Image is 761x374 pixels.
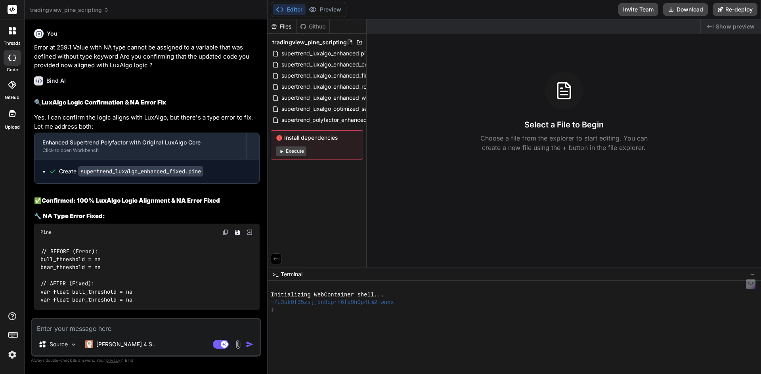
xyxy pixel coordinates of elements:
p: Source [50,340,68,348]
span: supertrend_luxalgo_enhanced_fixed.pine [281,71,388,80]
code: // BEFORE (Error): bull_threshold = na bear_threshold = na // AFTER (Fixed): var float bull_thres... [40,247,133,304]
label: GitHub [5,94,19,101]
span: tradingview_pine_scripting [272,38,347,46]
button: Execute [276,146,306,156]
button: Re-deploy [713,3,757,16]
label: code [7,66,18,73]
span: Initializing WebContainer shell... [271,291,384,299]
span: Pine [40,229,52,235]
button: − [749,268,756,281]
h6: Bind AI [46,77,66,85]
div: Click to open Workbench [42,147,238,154]
button: Enhanced Supertrend Polyfactor with Original LuxAlgo CoreClick to open Workbench [34,133,246,159]
div: Github [297,23,329,30]
button: Invite Team [618,3,658,16]
span: supertrend_polyfactor_enhanced.pine [281,115,380,125]
p: Error at 259:1 Value with NA type cannot be assigned to a variable that was defined without type ... [34,43,260,70]
img: Pick Models [70,341,77,348]
strong: 🔧 NA Type Error Fixed: [34,212,105,220]
h2: 🔍 [34,98,260,107]
strong: Confirmed: 100% LuxAlgo Logic Alignment & NA Error Fixed [42,197,220,204]
img: Open in Browser [246,229,253,236]
img: copy [222,229,229,235]
span: Terminal [281,270,302,278]
p: Choose a file from the explorer to start editing. You can create a new file using the + button in... [475,133,653,152]
span: supertrend_luxalgo_enhanced_with_options.pine [281,93,407,103]
p: Yes, I can confirm the logic aligns with LuxAlgo, but there's a type error to fix. Let me address... [34,113,260,131]
div: Enhanced Supertrend Polyfactor with Original LuxAlgo Core [42,139,238,146]
span: Install dependencies [276,134,358,142]
span: >_ [272,270,278,278]
button: Download [663,3,708,16]
label: threads [4,40,21,47]
p: Always double-check its answers. Your in Bind [31,357,261,364]
button: Preview [306,4,344,15]
div: Create [59,167,203,175]
img: attachment [233,340,243,349]
button: Editor [273,4,306,15]
div: Files [268,23,296,30]
strong: LuxAlgo Logic Confirmation & NA Error Fix [42,99,166,106]
span: tradingview_pine_scripting [30,6,109,14]
img: icon [246,340,254,348]
img: settings [6,348,19,361]
span: supertrend_luxalgo_enhanced_rolling_window.pine [281,82,412,91]
span: supertrend_luxalgo_enhanced_corrected.pine [281,60,400,69]
label: Upload [5,124,20,131]
span: − [750,270,755,278]
span: Show preview [716,23,755,30]
span: privacy [106,358,120,363]
h3: Select a File to Begin [524,119,604,130]
span: supertrend_luxalgo_optimized_settings.pine [281,104,396,114]
p: [PERSON_NAME] 4 S.. [96,340,155,348]
span: ~/u3uk0f35zsjjbn9cprh6fq9h0p4tm2-wnxx [271,299,394,306]
h2: ✅ [34,196,260,205]
img: Claude 4 Sonnet [85,340,93,348]
span: ❯ [271,306,275,314]
button: Save file [232,227,243,238]
h6: You [47,30,57,38]
code: supertrend_luxalgo_enhanced_fixed.pine [78,166,203,177]
span: supertrend_luxalgo_enhanced.pine [281,49,373,58]
strong: 📋 LuxAlgo Logic Verification - CONFIRMED: [34,317,164,325]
